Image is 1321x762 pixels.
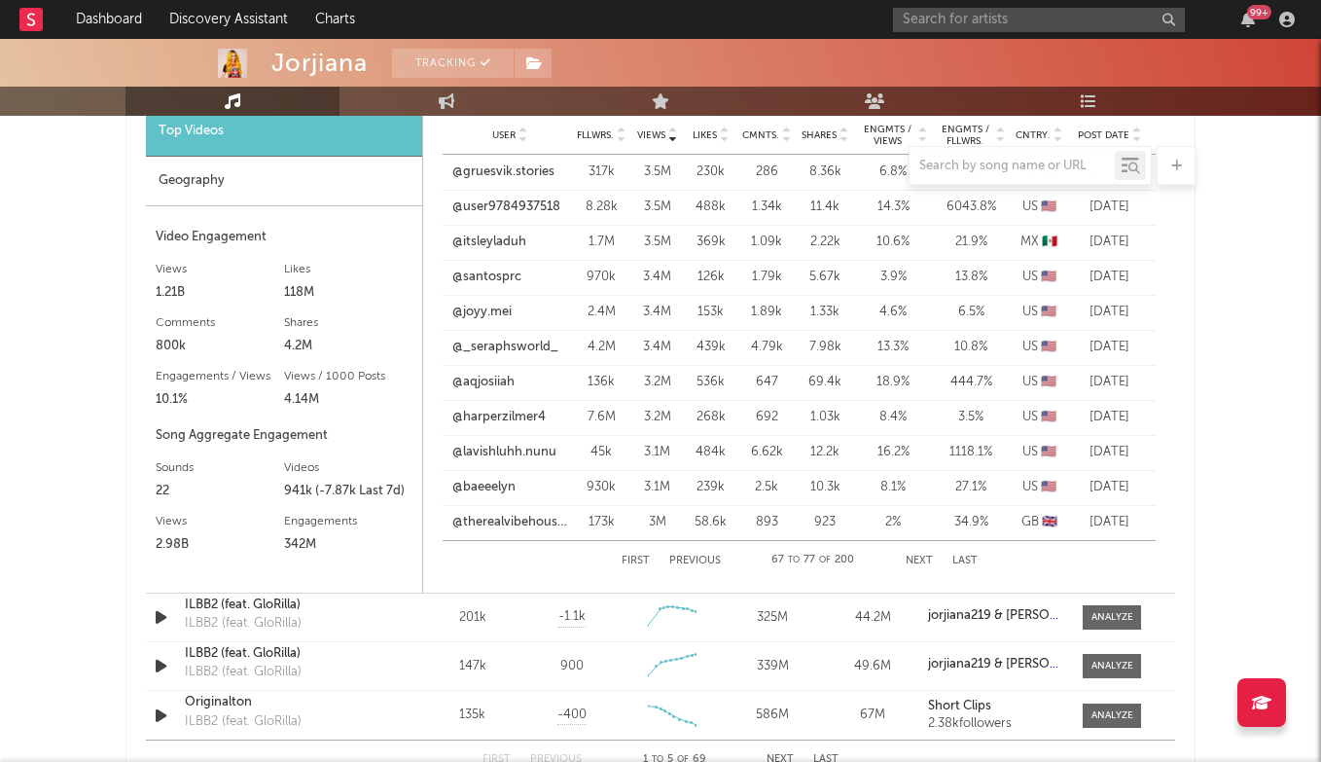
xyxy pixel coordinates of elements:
[906,556,933,566] button: Next
[1041,446,1056,458] span: 🇺🇸
[1073,373,1146,392] div: [DATE]
[156,311,284,335] div: Comments
[185,712,302,732] div: ILBB2 (feat. GloRilla)
[622,556,650,566] button: First
[937,408,1005,427] div: 3.5 %
[689,478,732,497] div: 239k
[859,408,927,427] div: 8.4 %
[452,373,515,392] a: @aqjosiiah
[1015,513,1063,532] div: GB
[577,408,625,427] div: 7.6M
[1041,376,1056,388] span: 🇺🇸
[1015,268,1063,287] div: US
[1073,478,1146,497] div: [DATE]
[937,268,1005,287] div: 13.8 %
[635,443,679,462] div: 3.1M
[156,533,284,557] div: 2.98B
[577,303,625,322] div: 2.4M
[452,233,526,252] a: @itsleyladuh
[1016,129,1051,141] span: Cntry.
[689,233,732,252] div: 369k
[801,478,849,497] div: 10.3k
[801,233,849,252] div: 2.22k
[801,303,849,322] div: 1.33k
[156,226,412,249] div: Video Engagement
[910,159,1115,174] input: Search by song name or URL
[452,268,521,287] a: @santosprc
[635,478,679,497] div: 3.1M
[156,456,284,480] div: Sounds
[728,706,818,725] div: 586M
[577,129,614,141] span: Fllwrs.
[742,338,791,357] div: 4.79k
[788,556,800,564] span: to
[742,513,791,532] div: 893
[1041,271,1056,283] span: 🇺🇸
[1247,5,1271,19] div: 99 +
[185,693,388,712] div: Originalton
[742,408,791,427] div: 692
[801,198,849,217] div: 11.4k
[801,443,849,462] div: 12.2k
[689,268,732,287] div: 126k
[427,706,518,725] div: 135k
[156,480,284,503] div: 22
[1015,373,1063,392] div: US
[452,303,512,322] a: @joyy.mei
[859,268,927,287] div: 3.9 %
[1015,233,1063,252] div: MX
[1042,236,1057,248] span: 🇲🇽
[928,609,1106,622] strong: jorjiana219 & [PERSON_NAME]
[802,129,837,141] span: Shares
[1015,303,1063,322] div: US
[1073,303,1146,322] div: [DATE]
[156,388,284,412] div: 10.1%
[1041,481,1056,493] span: 🇺🇸
[185,644,388,664] div: ILBB2 (feat. GloRilla)
[828,706,918,725] div: 67M
[558,607,586,627] span: -1.1k
[937,198,1005,217] div: 6043.8 %
[452,478,516,497] a: @baeeelyn
[635,233,679,252] div: 3.5M
[742,129,779,141] span: Cmnts.
[557,706,587,725] span: -400
[392,49,514,78] button: Tracking
[156,424,412,448] div: Song Aggregate Engagement
[859,373,927,392] div: 18.9 %
[577,443,625,462] div: 45k
[952,556,978,566] button: Last
[742,268,791,287] div: 1.79k
[742,303,791,322] div: 1.89k
[185,614,302,634] div: ILBB2 (feat. GloRilla)
[742,478,791,497] div: 2.5k
[859,443,927,462] div: 16.2 %
[828,657,918,676] div: 49.6M
[284,365,412,388] div: Views / 1000 Posts
[1015,198,1063,217] div: US
[859,124,915,147] span: Engmts / Views
[928,658,1106,671] strong: jorjiana219 & [PERSON_NAME]
[801,373,849,392] div: 69.4k
[637,129,665,141] span: Views
[577,338,625,357] div: 4.2M
[937,443,1005,462] div: 1118.1 %
[635,338,679,357] div: 3.4M
[937,338,1005,357] div: 10.8 %
[928,658,1063,671] a: jorjiana219 & [PERSON_NAME]
[452,408,546,427] a: @harperzilmer4
[689,408,732,427] div: 268k
[577,233,625,252] div: 1.7M
[577,373,625,392] div: 136k
[635,373,679,392] div: 3.2M
[1015,478,1063,497] div: US
[1015,338,1063,357] div: US
[635,513,679,532] div: 3M
[937,233,1005,252] div: 21.9 %
[635,408,679,427] div: 3.2M
[1073,268,1146,287] div: [DATE]
[742,373,791,392] div: 647
[801,513,849,532] div: 923
[819,556,831,564] span: of
[859,478,927,497] div: 8.1 %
